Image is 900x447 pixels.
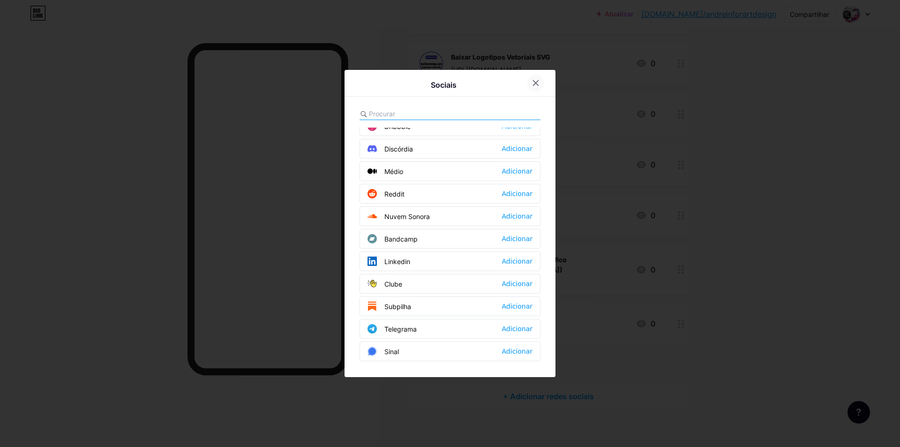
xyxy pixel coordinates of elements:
[384,325,417,333] font: Telegrama
[502,145,532,152] font: Adicionar
[502,325,532,333] font: Adicionar
[502,190,532,197] font: Adicionar
[502,280,532,288] font: Adicionar
[384,122,411,130] font: Dribbble
[384,145,413,153] font: Discórdia
[502,235,532,242] font: Adicionar
[384,348,399,356] font: Sinal
[384,190,405,198] font: Reddit
[502,258,532,265] font: Adicionar
[502,167,532,175] font: Adicionar
[384,212,430,220] font: Nuvem Sonora
[431,80,457,90] font: Sociais
[369,109,472,119] input: Procurar
[384,280,402,288] font: Clube
[384,167,403,175] font: Médio
[384,235,418,243] font: Bandcamp
[502,348,532,355] font: Adicionar
[384,258,410,265] font: Linkedin
[384,303,411,311] font: Subpilha
[502,212,532,220] font: Adicionar
[502,303,532,310] font: Adicionar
